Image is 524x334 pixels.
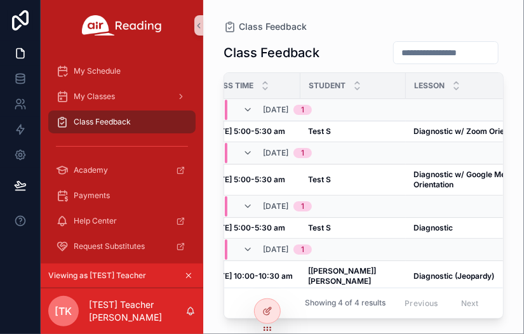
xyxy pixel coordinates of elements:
[308,266,398,286] a: [[PERSON_NAME]] [PERSON_NAME]
[48,60,196,83] a: My Schedule
[308,223,331,232] strong: Test S
[206,271,293,281] a: [DATE] 10:00-10:30 am
[48,184,196,207] a: Payments
[74,241,145,251] span: Request Substitutes
[301,105,304,115] div: 1
[48,85,196,108] a: My Classes
[239,20,307,33] span: Class Feedback
[308,126,331,136] strong: Test S
[224,20,307,33] a: Class Feedback
[89,298,185,324] p: [TEST] Teacher [PERSON_NAME]
[224,44,319,62] h1: Class Feedback
[308,126,398,137] a: Test S
[263,244,288,255] span: [DATE]
[305,298,386,309] span: Showing 4 of 4 results
[414,81,445,91] span: Lesson
[206,126,293,137] a: [DATE] 5:00-5:30 am
[413,170,514,189] strong: Diagnostic w/ Google Meet Orientation
[74,165,108,175] span: Academy
[55,304,72,319] span: [TK
[206,223,285,232] strong: [DATE] 5:00-5:30 am
[206,126,285,136] strong: [DATE] 5:00-5:30 am
[74,91,115,102] span: My Classes
[41,51,203,264] div: scrollable content
[74,117,131,127] span: Class Feedback
[48,271,146,281] span: Viewing as [TEST] Teacher
[413,223,453,232] strong: Diagnostic
[263,201,288,211] span: [DATE]
[263,105,288,115] span: [DATE]
[206,223,293,233] a: [DATE] 5:00-5:30 am
[48,159,196,182] a: Academy
[74,216,117,226] span: Help Center
[308,223,398,233] a: Test S
[301,201,304,211] div: 1
[308,266,378,286] strong: [[PERSON_NAME]] [PERSON_NAME]
[48,235,196,258] a: Request Substitutes
[74,190,110,201] span: Payments
[48,110,196,133] a: Class Feedback
[308,175,398,185] a: Test S
[74,66,121,76] span: My Schedule
[301,244,304,255] div: 1
[263,148,288,158] span: [DATE]
[48,210,196,232] a: Help Center
[308,175,331,184] strong: Test S
[82,15,162,36] img: App logo
[207,81,253,91] span: Class Time
[309,81,346,91] span: Student
[206,175,293,185] a: [DATE] 5:00-5:30 am
[206,175,285,184] strong: [DATE] 5:00-5:30 am
[413,271,494,281] strong: Diagnostic (Jeopardy)
[301,148,304,158] div: 1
